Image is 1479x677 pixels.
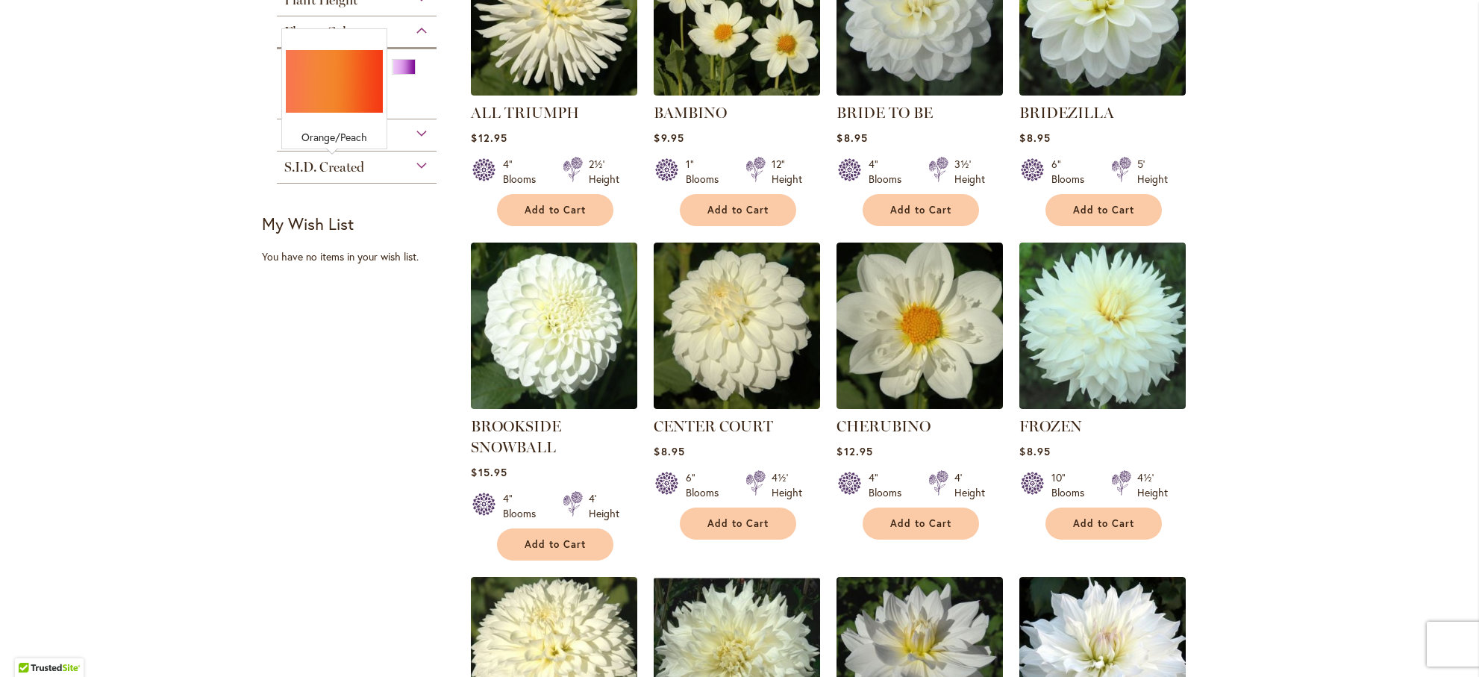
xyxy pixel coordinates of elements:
div: 4' Height [589,491,619,521]
img: Frozen [1019,243,1186,409]
span: Add to Cart [707,517,769,530]
a: BROOKSIDE SNOWBALL [471,417,561,456]
span: $15.95 [471,465,507,479]
div: 4" Blooms [869,157,910,187]
span: Add to Cart [890,204,951,216]
span: Add to Cart [525,204,586,216]
span: S.I.D. Created [284,159,364,175]
a: Frozen [1019,398,1186,412]
div: 3½' Height [954,157,985,187]
button: Add to Cart [497,194,613,226]
button: Add to Cart [680,194,796,226]
div: Orange/Peach [286,130,383,145]
strong: My Wish List [262,213,354,234]
a: CHERUBINO [837,398,1003,412]
span: Add to Cart [1073,204,1134,216]
a: ALL TRIUMPH [471,104,579,122]
span: $8.95 [1019,131,1050,145]
a: BAMBINO [654,104,727,122]
div: 4½' Height [772,470,802,500]
button: Add to Cart [680,508,796,540]
span: $12.95 [471,131,507,145]
span: Add to Cart [890,517,951,530]
div: You have no items in your wish list. [262,249,461,264]
div: 5' Height [1137,157,1168,187]
span: $12.95 [837,444,872,458]
img: CENTER COURT [654,243,820,409]
a: CENTER COURT [654,417,773,435]
img: BROOKSIDE SNOWBALL [471,243,637,409]
button: Add to Cart [1045,194,1162,226]
span: Add to Cart [525,538,586,551]
a: BRIDE TO BE [837,84,1003,99]
div: 10" Blooms [1051,470,1093,500]
a: BRIDEZILLA [1019,104,1114,122]
span: Flower Color [284,24,358,40]
div: 6" Blooms [1051,157,1093,187]
a: CHERUBINO [837,417,931,435]
span: $8.95 [837,131,867,145]
div: 1" Blooms [686,157,728,187]
button: Add to Cart [1045,508,1162,540]
a: BAMBINO [654,84,820,99]
img: CHERUBINO [837,243,1003,409]
span: Add to Cart [1073,517,1134,530]
span: Add to Cart [707,204,769,216]
button: Add to Cart [863,508,979,540]
div: 12" Height [772,157,802,187]
iframe: Launch Accessibility Center [11,624,53,666]
div: 4" Blooms [503,157,545,187]
span: $8.95 [1019,444,1050,458]
button: Add to Cart [863,194,979,226]
a: ALL TRIUMPH [471,84,637,99]
div: 4" Blooms [503,491,545,521]
a: BRIDEZILLA [1019,84,1186,99]
div: 4½' Height [1137,470,1168,500]
span: $9.95 [654,131,684,145]
a: BROOKSIDE SNOWBALL [471,398,637,412]
div: 4" Blooms [869,470,910,500]
span: $8.95 [654,444,684,458]
div: 6" Blooms [686,470,728,500]
a: CENTER COURT [654,398,820,412]
a: BRIDE TO BE [837,104,933,122]
button: Add to Cart [497,528,613,561]
div: 2½' Height [589,157,619,187]
div: 4' Height [954,470,985,500]
a: FROZEN [1019,417,1082,435]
